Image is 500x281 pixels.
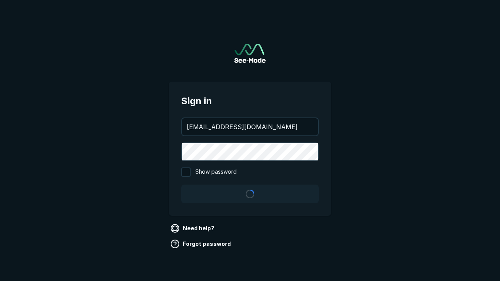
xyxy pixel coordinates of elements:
a: Forgot password [169,238,234,250]
a: Go to sign in [234,44,266,63]
img: See-Mode Logo [234,44,266,63]
a: Need help? [169,222,218,235]
span: Show password [195,167,237,177]
span: Sign in [181,94,319,108]
input: your@email.com [182,118,318,135]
